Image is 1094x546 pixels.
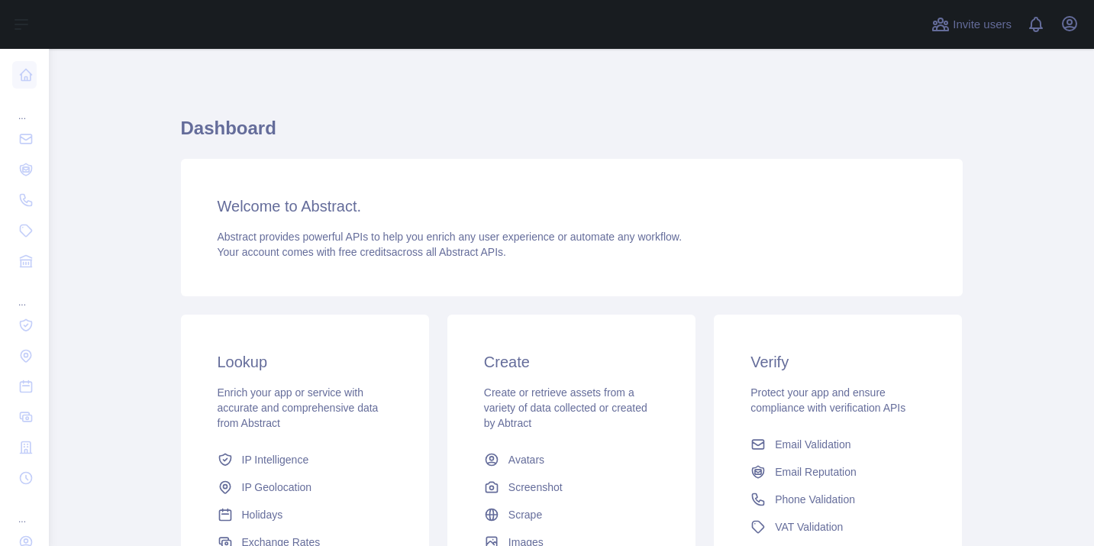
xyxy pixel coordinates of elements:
button: Invite users [928,12,1015,37]
span: Email Validation [775,437,850,452]
span: IP Geolocation [242,480,312,495]
span: Avatars [508,452,544,467]
h3: Create [484,351,659,373]
a: Avatars [478,446,665,473]
div: ... [12,92,37,122]
span: Holidays [242,507,283,522]
a: VAT Validation [744,513,931,541]
span: Scrape [508,507,542,522]
span: Email Reputation [775,464,857,480]
span: Create or retrieve assets from a variety of data collected or created by Abtract [484,386,647,429]
h1: Dashboard [181,116,963,153]
a: Screenshot [478,473,665,501]
span: Protect your app and ensure compliance with verification APIs [750,386,905,414]
span: Enrich your app or service with accurate and comprehensive data from Abstract [218,386,379,429]
span: Invite users [953,16,1012,34]
span: VAT Validation [775,519,843,535]
a: Phone Validation [744,486,931,513]
span: Screenshot [508,480,563,495]
h3: Verify [750,351,925,373]
span: Abstract provides powerful APIs to help you enrich any user experience or automate any workflow. [218,231,683,243]
h3: Lookup [218,351,392,373]
a: Holidays [211,501,399,528]
a: IP Intelligence [211,446,399,473]
span: free credits [339,246,392,258]
div: ... [12,278,37,309]
div: ... [12,495,37,525]
a: Email Validation [744,431,931,458]
span: Phone Validation [775,492,855,507]
span: IP Intelligence [242,452,309,467]
a: Scrape [478,501,665,528]
a: Email Reputation [744,458,931,486]
span: Your account comes with across all Abstract APIs. [218,246,506,258]
a: IP Geolocation [211,473,399,501]
h3: Welcome to Abstract. [218,195,926,217]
